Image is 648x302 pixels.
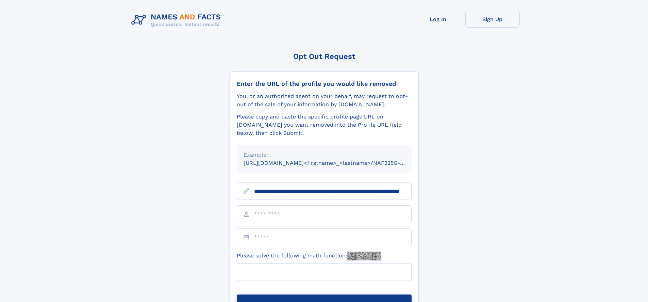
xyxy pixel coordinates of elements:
div: You, or an authorized agent on your behalf, may request to opt-out of the sale of your informatio... [237,92,412,109]
a: Sign Up [465,11,520,28]
label: Please solve the following math function: [237,252,381,260]
div: Example: [244,151,405,159]
div: Opt Out Request [230,52,419,61]
div: Enter the URL of the profile you would like removed [237,80,412,88]
img: Logo Names and Facts [129,11,227,29]
a: Log In [411,11,465,28]
div: Please copy and paste the specific profile page URL on [DOMAIN_NAME] you want removed into the Pr... [237,113,412,137]
small: [URL][DOMAIN_NAME]<firstname>_<lastname>/NAF325G-xxxxxxxx [244,160,425,166]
